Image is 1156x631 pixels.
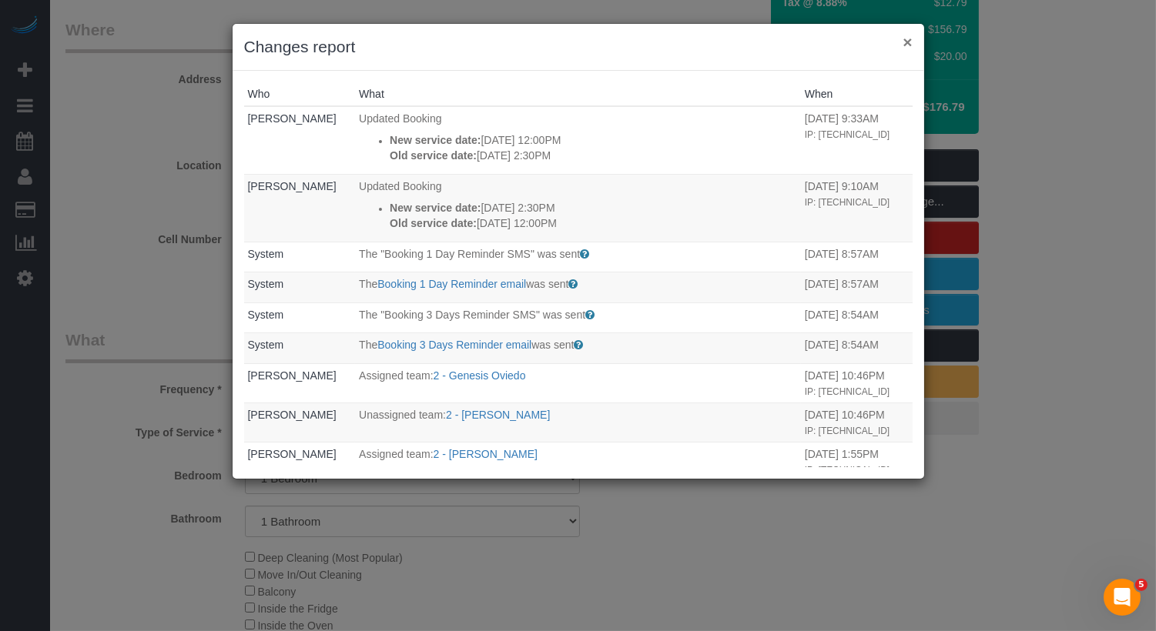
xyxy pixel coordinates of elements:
td: What [355,442,801,481]
td: When [801,442,913,481]
td: Who [244,174,356,242]
small: IP: [TECHNICAL_ID] [805,197,890,208]
strong: New service date: [390,134,481,146]
td: When [801,174,913,242]
span: The "Booking 3 Days Reminder SMS" was sent [359,309,585,321]
th: When [801,82,913,106]
th: Who [244,82,356,106]
td: Who [244,272,356,303]
button: × [903,34,912,50]
span: The [359,339,377,351]
th: What [355,82,801,106]
a: Booking 3 Days Reminder email [377,339,531,351]
td: What [355,363,801,402]
td: What [355,174,801,242]
strong: Old service date: [390,217,477,229]
td: When [801,242,913,272]
td: When [801,333,913,364]
a: [PERSON_NAME] [248,180,337,192]
small: IP: [TECHNICAL_ID] [805,465,890,476]
td: When [801,106,913,174]
span: was sent [531,339,574,351]
td: When [801,363,913,402]
iframe: Intercom live chat [1104,579,1141,616]
td: Who [244,333,356,364]
span: Updated Booking [359,180,441,192]
span: Updated Booking [359,112,441,125]
p: [DATE] 2:30PM [390,148,797,163]
p: [DATE] 12:00PM [390,132,797,148]
td: What [355,106,801,174]
h3: Changes report [244,35,913,58]
p: [DATE] 12:00PM [390,215,797,231]
span: Unassigned team: [359,409,446,421]
strong: Old service date: [390,149,477,162]
td: When [801,272,913,303]
a: 2 - [PERSON_NAME] [434,448,538,460]
sui-modal: Changes report [233,24,924,479]
a: [PERSON_NAME] [248,369,337,382]
span: 5 [1135,579,1148,591]
td: Who [244,442,356,481]
td: Who [244,363,356,402]
span: Assigned team: [359,448,434,460]
td: Who [244,302,356,333]
a: System [248,339,284,351]
span: The [359,278,377,290]
td: What [355,272,801,303]
td: What [355,402,801,442]
p: [DATE] 2:30PM [390,200,797,215]
td: When [801,302,913,333]
small: IP: [TECHNICAL_ID] [805,129,890,140]
a: System [248,278,284,290]
small: IP: [TECHNICAL_ID] [805,426,890,436]
td: Who [244,242,356,272]
a: Booking 1 Day Reminder email [377,278,526,290]
a: System [248,309,284,321]
td: Who [244,106,356,174]
td: What [355,302,801,333]
a: 2 - Genesis Oviedo [434,369,526,382]
a: [PERSON_NAME] [248,448,337,460]
a: [PERSON_NAME] [248,409,337,421]
td: What [355,242,801,272]
span: Assigned team: [359,369,434,382]
td: When [801,402,913,442]
td: What [355,333,801,364]
a: 2 - [PERSON_NAME] [446,409,550,421]
td: Who [244,402,356,442]
span: The "Booking 1 Day Reminder SMS" was sent [359,248,580,260]
span: was sent [526,278,568,290]
a: System [248,248,284,260]
small: IP: [TECHNICAL_ID] [805,386,890,397]
strong: New service date: [390,202,481,214]
a: [PERSON_NAME] [248,112,337,125]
